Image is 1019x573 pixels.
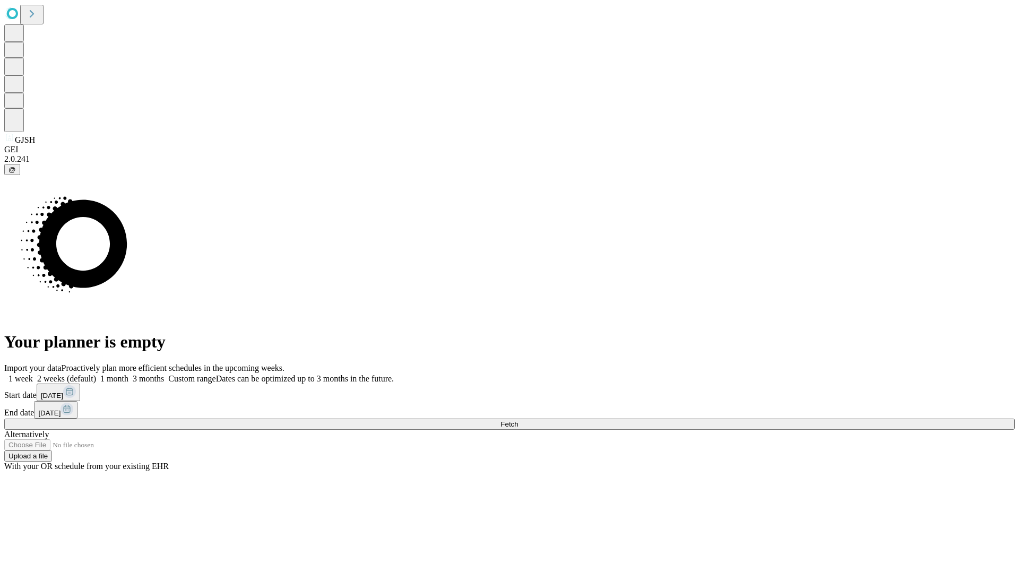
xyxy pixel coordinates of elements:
button: [DATE] [37,384,80,401]
span: @ [8,166,16,173]
span: [DATE] [38,409,61,417]
button: Upload a file [4,450,52,462]
button: Fetch [4,419,1015,430]
span: [DATE] [41,392,63,400]
div: End date [4,401,1015,419]
button: [DATE] [34,401,77,419]
div: GEI [4,145,1015,154]
div: Start date [4,384,1015,401]
span: 1 week [8,374,33,383]
span: 2 weeks (default) [37,374,96,383]
span: Custom range [168,374,215,383]
span: Import your data [4,363,62,372]
h1: Your planner is empty [4,332,1015,352]
span: With your OR schedule from your existing EHR [4,462,169,471]
button: @ [4,164,20,175]
span: Fetch [500,420,518,428]
span: GJSH [15,135,35,144]
div: 2.0.241 [4,154,1015,164]
span: 3 months [133,374,164,383]
span: Proactively plan more efficient schedules in the upcoming weeks. [62,363,284,372]
span: 1 month [100,374,128,383]
span: Dates can be optimized up to 3 months in the future. [216,374,394,383]
span: Alternatively [4,430,49,439]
